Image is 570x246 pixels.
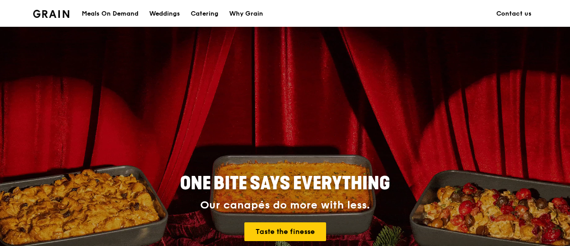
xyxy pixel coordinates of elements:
[244,222,326,241] a: Taste the finesse
[191,0,218,27] div: Catering
[229,0,263,27] div: Why Grain
[149,0,180,27] div: Weddings
[491,0,537,27] a: Contact us
[185,0,224,27] a: Catering
[82,0,138,27] div: Meals On Demand
[180,173,390,194] span: ONE BITE SAYS EVERYTHING
[124,199,446,212] div: Our canapés do more with less.
[144,0,185,27] a: Weddings
[224,0,268,27] a: Why Grain
[33,10,69,18] img: Grain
